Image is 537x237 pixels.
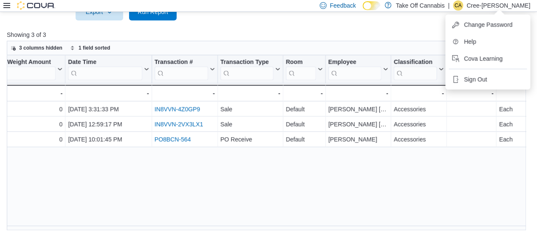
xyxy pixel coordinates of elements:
[155,88,215,98] div: -
[328,59,388,80] button: Employee
[449,52,527,65] button: Cova Learning
[449,88,493,98] div: -
[464,54,503,63] span: Cova Learning
[68,59,149,80] button: Date Time
[155,121,203,128] a: IN8VVN-2VX3LX1
[220,59,273,67] div: Transaction Type
[220,134,280,145] div: PO Receive
[464,20,512,29] span: Change Password
[220,104,280,114] div: Sale
[394,59,444,80] button: Classification
[286,119,323,129] div: Default
[220,59,273,80] div: Transaction Type
[68,134,149,145] div: [DATE] 10:01:45 PM
[394,88,444,98] div: -
[328,119,388,129] div: [PERSON_NAME] [PERSON_NAME]
[7,31,531,39] p: Showing 3 of 3
[363,1,380,10] input: Dark Mode
[76,3,123,20] button: Export
[328,104,388,114] div: [PERSON_NAME] [PERSON_NAME]
[220,88,280,98] div: -
[394,104,444,114] div: Accessories
[138,8,168,16] span: Run Report
[448,0,450,11] p: |
[499,104,536,114] div: Each
[155,59,215,80] button: Transaction #
[394,134,444,145] div: Accessories
[286,59,323,80] button: Room
[155,136,191,143] a: PO8BCN-564
[68,119,149,129] div: [DATE] 12:59:17 PM
[449,72,527,86] button: Sign Out
[155,59,208,67] div: Transaction #
[394,59,437,80] div: Classification
[499,134,536,145] div: Each
[328,88,388,98] div: -
[68,104,149,114] div: [DATE] 3:31:33 PM
[68,59,142,80] div: Date Time
[68,59,142,67] div: Date Time
[453,0,463,11] div: Cree-Ann Perrin
[81,3,118,20] span: Export
[394,59,437,67] div: Classification
[155,59,208,80] div: Transaction # URL
[79,45,110,51] span: 1 field sorted
[396,0,444,11] p: Take Off Cannabis
[7,43,66,53] button: 3 columns hidden
[449,35,527,48] button: Help
[499,119,536,129] div: Each
[68,88,149,98] div: -
[330,1,356,10] span: Feedback
[464,75,487,84] span: Sign Out
[394,119,444,129] div: Accessories
[449,18,527,31] button: Change Password
[220,59,280,80] button: Transaction Type
[328,59,381,80] div: Employee
[464,37,476,46] span: Help
[67,43,114,53] button: 1 field sorted
[328,59,381,67] div: Employee
[286,104,323,114] div: Default
[467,0,530,11] p: Cree-[PERSON_NAME]
[328,134,388,145] div: [PERSON_NAME]
[455,0,462,11] span: CA
[499,88,536,98] div: -
[129,3,177,20] button: Run Report
[363,10,363,11] span: Dark Mode
[286,59,316,80] div: Room
[286,88,323,98] div: -
[155,106,200,112] a: IN8VVN-4Z0GP9
[19,45,62,51] span: 3 columns hidden
[286,59,316,67] div: Room
[286,134,323,145] div: Default
[220,119,280,129] div: Sale
[17,1,55,10] img: Cova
